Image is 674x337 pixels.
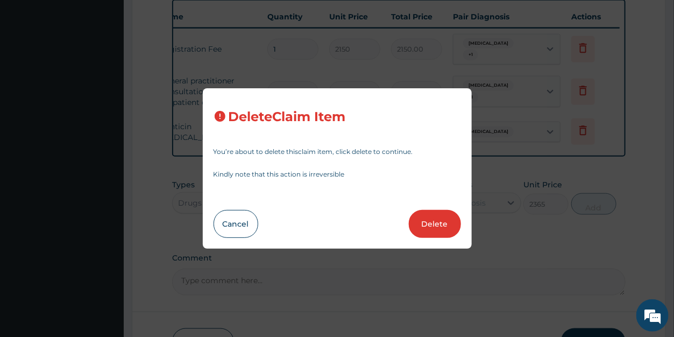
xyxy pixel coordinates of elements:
[214,149,461,155] p: You’re about to delete this claim item , click delete to continue.
[409,210,461,238] button: Delete
[176,5,202,31] div: Minimize live chat window
[214,171,461,178] p: Kindly note that this action is irreversible
[20,54,44,81] img: d_794563401_company_1708531726252_794563401
[62,100,148,209] span: We're online!
[5,223,205,261] textarea: Type your message and hit 'Enter'
[214,210,258,238] button: Cancel
[56,60,181,74] div: Chat with us now
[229,110,346,124] h3: Delete Claim Item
